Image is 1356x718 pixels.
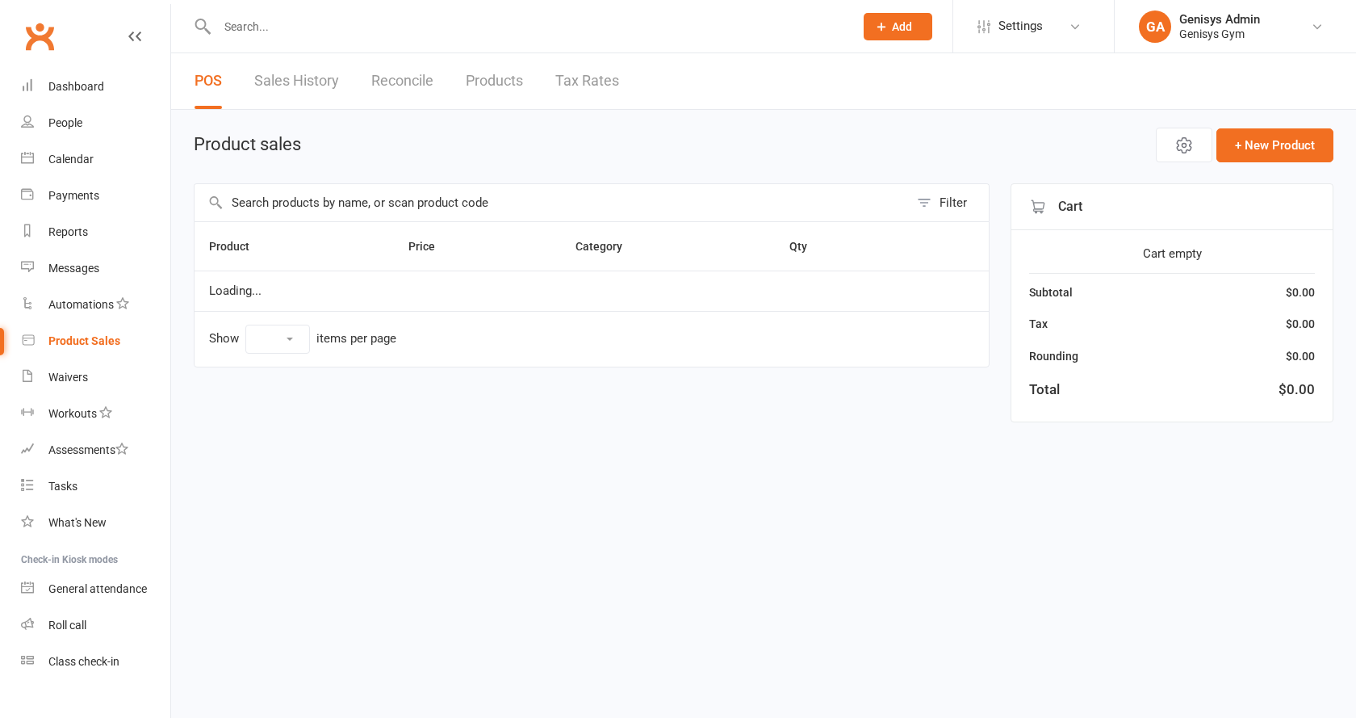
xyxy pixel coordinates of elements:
[909,184,989,221] button: Filter
[1029,315,1048,333] div: Tax
[194,135,301,154] h1: Product sales
[316,332,396,346] div: items per page
[48,262,99,275] div: Messages
[48,298,114,311] div: Automations
[48,619,86,632] div: Roll call
[19,16,60,57] a: Clubworx
[48,407,97,420] div: Workouts
[21,468,170,505] a: Tasks
[195,271,989,311] td: Loading...
[1286,315,1315,333] div: $0.00
[48,334,120,347] div: Product Sales
[21,571,170,607] a: General attendance kiosk mode
[892,20,912,33] span: Add
[789,237,825,256] button: Qty
[1279,379,1315,401] div: $0.00
[21,432,170,468] a: Assessments
[21,214,170,250] a: Reports
[21,607,170,644] a: Roll call
[21,505,170,541] a: What's New
[1029,244,1315,263] div: Cart empty
[21,323,170,359] a: Product Sales
[48,80,104,93] div: Dashboard
[1139,10,1171,43] div: GA
[254,53,339,109] a: Sales History
[48,153,94,166] div: Calendar
[48,655,119,668] div: Class check-in
[1179,27,1260,41] div: Genisys Gym
[408,240,453,253] span: Price
[48,116,82,129] div: People
[864,13,932,40] button: Add
[1216,128,1333,162] button: + New Product
[21,178,170,214] a: Payments
[555,53,619,109] a: Tax Rates
[21,141,170,178] a: Calendar
[1179,12,1260,27] div: Genisys Admin
[48,189,99,202] div: Payments
[998,8,1043,44] span: Settings
[575,240,640,253] span: Category
[209,240,267,253] span: Product
[21,69,170,105] a: Dashboard
[209,237,267,256] button: Product
[371,53,433,109] a: Reconcile
[21,287,170,323] a: Automations
[48,582,147,595] div: General attendance
[48,371,88,384] div: Waivers
[21,105,170,141] a: People
[48,443,128,456] div: Assessments
[48,225,88,238] div: Reports
[48,480,77,493] div: Tasks
[21,396,170,432] a: Workouts
[195,53,222,109] a: POS
[21,250,170,287] a: Messages
[940,193,967,212] div: Filter
[408,237,453,256] button: Price
[789,240,825,253] span: Qty
[1286,347,1315,365] div: $0.00
[195,184,909,221] input: Search products by name, or scan product code
[1029,379,1060,401] div: Total
[21,644,170,680] a: Class kiosk mode
[1011,184,1333,230] div: Cart
[48,516,107,529] div: What's New
[1029,347,1078,365] div: Rounding
[575,237,640,256] button: Category
[466,53,523,109] a: Products
[21,359,170,396] a: Waivers
[1029,283,1073,301] div: Subtotal
[212,15,843,38] input: Search...
[1286,283,1315,301] div: $0.00
[209,325,396,354] div: Show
